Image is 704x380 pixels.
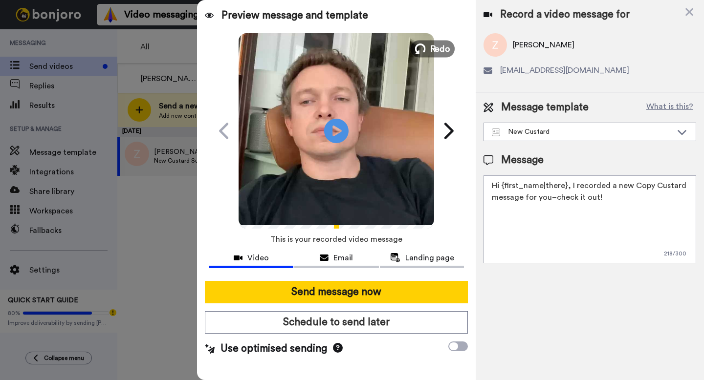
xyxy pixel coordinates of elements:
[220,341,327,356] span: Use optimised sending
[492,127,672,137] div: New Custard
[205,311,468,334] button: Schedule to send later
[501,153,544,168] span: Message
[205,281,468,303] button: Send message now
[405,252,454,264] span: Landing page
[492,128,500,136] img: Message-temps.svg
[333,252,353,264] span: Email
[501,100,589,115] span: Message template
[270,229,402,250] span: This is your recorded video message
[500,64,629,76] span: [EMAIL_ADDRESS][DOMAIN_NAME]
[484,175,696,263] textarea: Hi {first_name|there}, I recorded a new Copy Custard message for you–check it out!
[247,252,269,264] span: Video
[643,100,696,115] button: What is this?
